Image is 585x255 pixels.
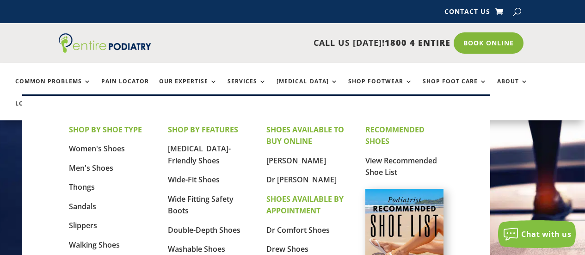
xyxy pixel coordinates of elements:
[164,37,450,49] p: CALL US [DATE]!
[365,155,437,178] a: View Recommended Shoe List
[266,194,344,216] strong: SHOES AVAILABLE BY APPOINTMENT
[521,229,571,239] span: Chat with us
[168,225,240,235] a: Double-Depth Shoes
[168,143,231,166] a: [MEDICAL_DATA]-Friendly Shoes
[365,124,425,147] strong: RECOMMENDED SHOES
[266,244,308,254] a: Drew Shoes
[159,78,217,98] a: Our Expertise
[498,220,576,248] button: Chat with us
[497,78,528,98] a: About
[59,33,151,53] img: logo (1)
[444,8,490,19] a: Contact Us
[266,225,330,235] a: Dr Comfort Shoes
[69,182,95,192] a: Thongs
[385,37,450,48] span: 1800 4 ENTIRE
[168,174,220,185] a: Wide-Fit Shoes
[423,78,487,98] a: Shop Foot Care
[69,240,120,250] a: Walking Shoes
[15,100,62,120] a: Locations
[454,32,523,54] a: Book Online
[228,78,266,98] a: Services
[168,194,234,216] a: Wide Fitting Safety Boots
[69,220,97,230] a: Slippers
[15,78,91,98] a: Common Problems
[348,78,413,98] a: Shop Footwear
[69,143,125,154] a: Women's Shoes
[168,244,225,254] a: Washable Shoes
[69,201,96,211] a: Sandals
[277,78,338,98] a: [MEDICAL_DATA]
[168,124,238,135] strong: SHOP BY FEATURES
[266,155,326,166] a: [PERSON_NAME]
[266,174,337,185] a: Dr [PERSON_NAME]
[266,124,344,147] strong: SHOES AVAILABLE TO BUY ONLINE
[69,124,142,135] strong: SHOP BY SHOE TYPE
[69,163,113,173] a: Men's Shoes
[59,45,151,55] a: Entire Podiatry
[101,78,149,98] a: Pain Locator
